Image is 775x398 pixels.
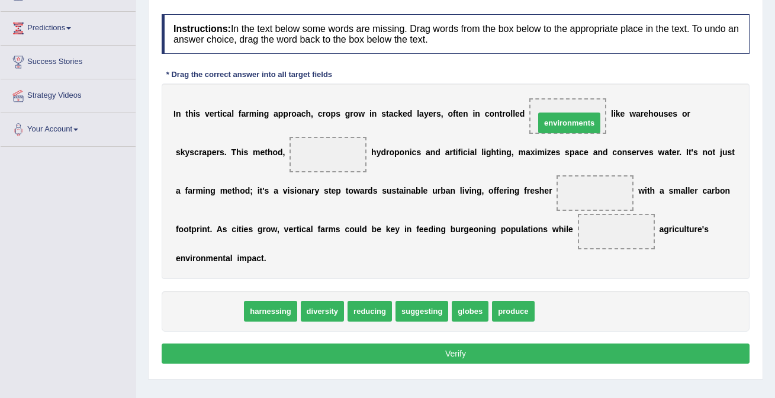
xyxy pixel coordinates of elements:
b: d [368,186,373,195]
b: n [501,147,507,157]
b: m [220,186,227,195]
b: n [509,186,514,195]
b: s [627,147,632,157]
b: v [639,147,644,157]
b: h [268,147,273,157]
b: r [246,109,249,118]
b: g [264,109,269,118]
b: r [712,186,715,195]
b: e [690,186,694,195]
b: k [181,147,185,157]
b: n [451,186,456,195]
b: t [346,186,349,195]
b: w [353,186,360,195]
b: i [288,186,290,195]
b: t [232,186,235,195]
b: t [496,147,499,157]
b: a [274,186,278,195]
b: i [507,186,509,195]
b: l [417,109,419,118]
b: n [259,109,264,118]
b: f [453,109,456,118]
b: , [311,109,313,118]
b: f [524,186,527,195]
b: n [463,109,468,118]
b: l [611,109,613,118]
b: c [393,109,398,118]
b: i [468,147,470,157]
b: h [236,147,242,157]
b: i [404,186,406,195]
b: g [345,109,350,118]
b: a [202,147,207,157]
b: o [506,109,511,118]
b: a [419,109,424,118]
b: j [720,147,722,157]
b: o [708,147,713,157]
b: s [336,109,340,118]
b: s [556,147,561,157]
b: s [436,109,441,118]
b: r [288,109,291,118]
b: d [278,147,283,157]
b: r [433,109,436,118]
b: g [477,186,482,195]
b: p [283,109,288,118]
b: . [679,147,681,157]
b: l [460,186,462,195]
b: t [689,147,692,157]
b: l [481,147,484,157]
span: environments [538,113,600,133]
b: t [329,186,332,195]
b: l [231,109,234,118]
b: r [365,186,368,195]
b: s [535,186,539,195]
b: d [381,147,386,157]
b: a [426,147,430,157]
b: m [253,147,260,157]
b: s [195,109,200,118]
b: s [669,186,674,195]
b: c [702,186,707,195]
b: a [297,109,301,118]
b: a [681,186,686,195]
b: x [530,147,535,157]
b: i [469,186,471,195]
b: e [332,186,336,195]
b: ' [692,147,693,157]
span: Drop target [578,214,655,249]
b: I [173,109,176,118]
b: n [702,147,708,157]
b: t [189,224,192,234]
b: a [188,186,192,195]
b: o [617,147,622,157]
b: o [488,186,494,195]
b: e [644,147,649,157]
b: y [424,109,429,118]
a: Success Stories [1,46,136,75]
b: h [491,147,497,157]
b: o [179,224,184,234]
b: r [677,147,680,157]
b: n [430,147,436,157]
b: y [315,186,320,195]
b: c [612,147,617,157]
b: a [660,186,664,195]
b: I [686,147,689,157]
b: s [220,147,224,157]
b: h [235,186,240,195]
b: y [185,147,189,157]
b: f [239,109,242,118]
b: r [216,147,219,157]
b: r [636,147,639,157]
b: e [632,147,636,157]
b: b [715,186,720,195]
b: n [597,147,603,157]
b: a [445,147,450,157]
b: n [404,147,410,157]
b: l [421,186,423,195]
b: g [506,147,512,157]
b: f [185,186,188,195]
b: p [278,109,284,118]
b: m [249,109,256,118]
